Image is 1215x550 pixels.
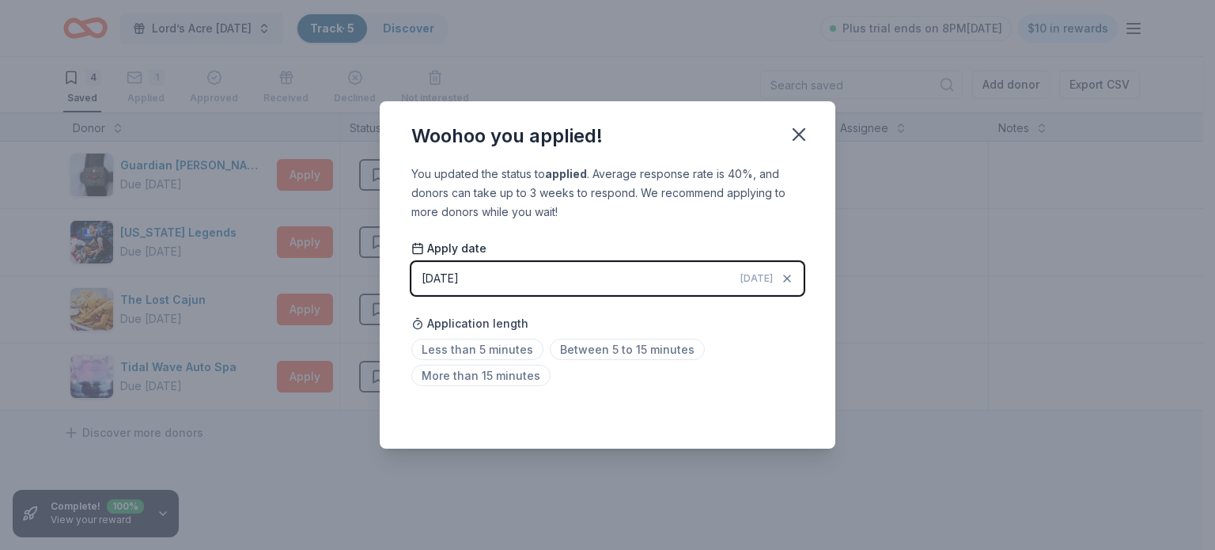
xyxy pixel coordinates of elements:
[411,314,528,333] span: Application length
[545,167,587,180] b: applied
[740,272,773,285] span: [DATE]
[411,365,551,386] span: More than 15 minutes
[422,269,459,288] div: [DATE]
[411,123,603,149] div: Woohoo you applied!
[411,241,486,256] span: Apply date
[411,165,804,222] div: You updated the status to . Average response rate is 40%, and donors can take up to 3 weeks to re...
[411,339,543,360] span: Less than 5 minutes
[550,339,705,360] span: Between 5 to 15 minutes
[411,262,804,295] button: [DATE][DATE]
